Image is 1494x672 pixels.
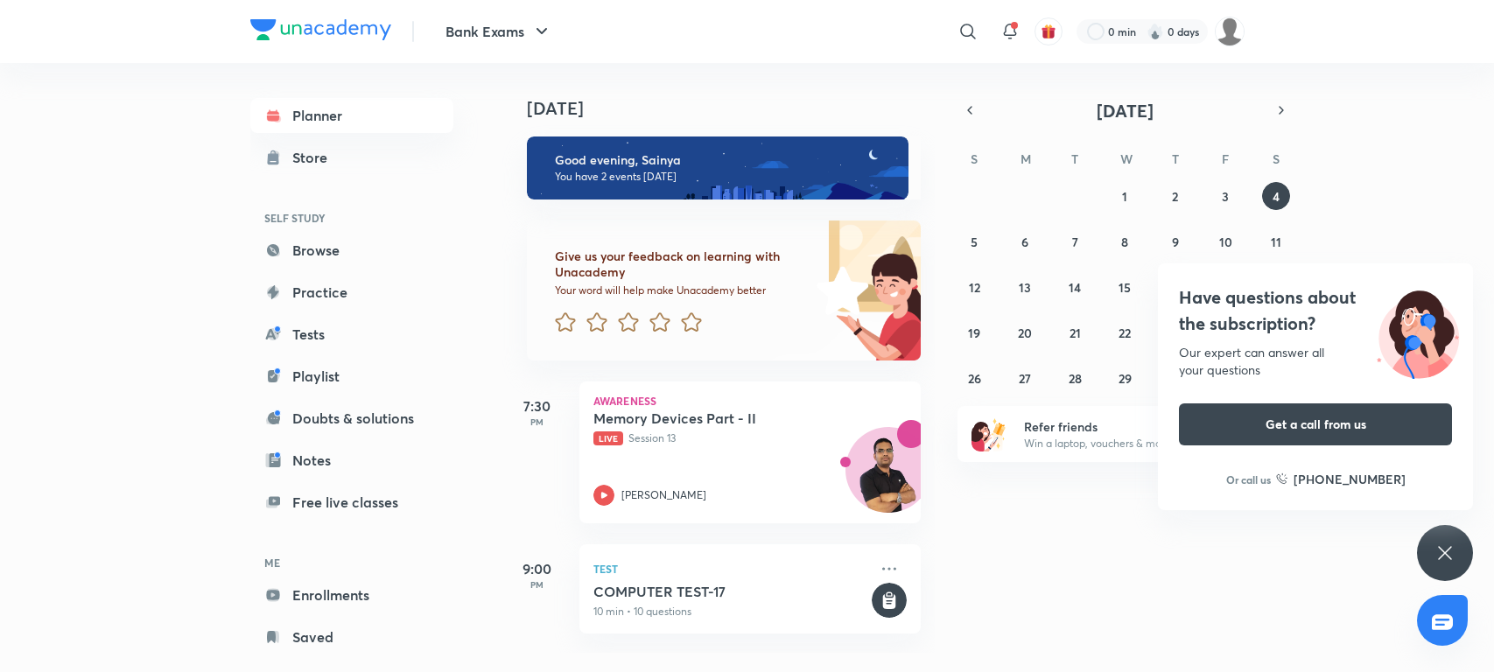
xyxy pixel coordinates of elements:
[1011,318,1039,346] button: October 20, 2025
[1262,182,1290,210] button: October 4, 2025
[1222,150,1229,167] abbr: Friday
[1226,472,1271,487] p: Or call us
[593,558,868,579] p: Test
[593,431,623,445] span: Live
[502,558,572,579] h5: 9:00
[1271,234,1281,250] abbr: October 11, 2025
[1021,234,1028,250] abbr: October 6, 2025
[1019,279,1031,296] abbr: October 13, 2025
[757,220,921,360] img: feedback_image
[1121,234,1128,250] abbr: October 8, 2025
[502,395,572,416] h5: 7:30
[1262,227,1290,255] button: October 11, 2025
[1172,234,1179,250] abbr: October 9, 2025
[250,140,453,175] a: Store
[1061,273,1089,301] button: October 14, 2025
[1273,188,1280,205] abbr: October 4, 2025
[1147,23,1164,40] img: streak
[502,579,572,590] p: PM
[1021,150,1031,167] abbr: Monday
[250,548,453,577] h6: ME
[1024,436,1239,451] p: Win a laptop, vouchers & more
[593,583,868,600] h5: COMPUTER TEST-17
[1111,273,1139,301] button: October 15, 2025
[555,283,810,297] p: Your word will help make Unacademy better
[1172,150,1179,167] abbr: Thursday
[1061,227,1089,255] button: October 7, 2025
[1018,325,1032,341] abbr: October 20, 2025
[555,152,893,168] h6: Good evening, Sainya
[593,604,868,619] p: 10 min • 10 questions
[1219,234,1232,250] abbr: October 10, 2025
[1119,325,1131,341] abbr: October 22, 2025
[1161,227,1189,255] button: October 9, 2025
[1211,227,1239,255] button: October 10, 2025
[1111,182,1139,210] button: October 1, 2025
[969,279,980,296] abbr: October 12, 2025
[960,364,988,392] button: October 26, 2025
[555,170,893,184] p: You have 2 events [DATE]
[1111,364,1139,392] button: October 29, 2025
[1035,17,1063,45] button: avatar
[1172,188,1178,205] abbr: October 2, 2025
[1061,318,1089,346] button: October 21, 2025
[1069,279,1081,296] abbr: October 14, 2025
[502,416,572,427] p: PM
[1041,24,1056,39] img: avatar
[1222,188,1229,205] abbr: October 3, 2025
[1072,234,1078,250] abbr: October 7, 2025
[1211,182,1239,210] button: October 3, 2025
[593,395,907,406] p: Awareness
[1111,227,1139,255] button: October 8, 2025
[1071,150,1078,167] abbr: Tuesday
[1363,284,1473,379] img: ttu_illustration_new.svg
[250,98,453,133] a: Planner
[982,98,1269,122] button: [DATE]
[971,416,1007,451] img: referral
[1070,325,1081,341] abbr: October 21, 2025
[555,248,810,280] h6: Give us your feedback on learning with Unacademy
[250,203,453,233] h6: SELF STUDY
[593,409,811,427] h5: Memory Devices Part - II
[527,98,938,119] h4: [DATE]
[1011,364,1039,392] button: October 27, 2025
[593,430,868,446] p: Session 13
[250,485,453,520] a: Free live classes
[846,437,930,521] img: Avatar
[1011,227,1039,255] button: October 6, 2025
[527,136,908,199] img: evening
[250,275,453,310] a: Practice
[1294,470,1406,488] h6: [PHONE_NUMBER]
[250,443,453,478] a: Notes
[1011,273,1039,301] button: October 13, 2025
[250,19,391,45] a: Company Logo
[1111,318,1139,346] button: October 22, 2025
[1024,417,1239,436] h6: Refer friends
[435,14,563,49] button: Bank Exams
[1179,344,1452,379] div: Our expert can answer all your questions
[250,233,453,268] a: Browse
[250,317,453,352] a: Tests
[250,359,453,394] a: Playlist
[1019,370,1031,387] abbr: October 27, 2025
[1097,99,1154,122] span: [DATE]
[1120,150,1133,167] abbr: Wednesday
[1122,188,1127,205] abbr: October 1, 2025
[1215,17,1245,46] img: Sainya Singh
[250,401,453,436] a: Doubts & solutions
[1276,470,1406,488] a: [PHONE_NUMBER]
[960,227,988,255] button: October 5, 2025
[621,487,706,503] p: [PERSON_NAME]
[292,147,338,168] div: Store
[968,370,981,387] abbr: October 26, 2025
[1179,403,1452,445] button: Get a call from us
[960,273,988,301] button: October 12, 2025
[1119,279,1131,296] abbr: October 15, 2025
[960,318,988,346] button: October 19, 2025
[1179,284,1452,337] h4: Have questions about the subscription?
[1273,150,1280,167] abbr: Saturday
[250,577,453,612] a: Enrollments
[1069,370,1082,387] abbr: October 28, 2025
[971,234,978,250] abbr: October 5, 2025
[250,619,453,654] a: Saved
